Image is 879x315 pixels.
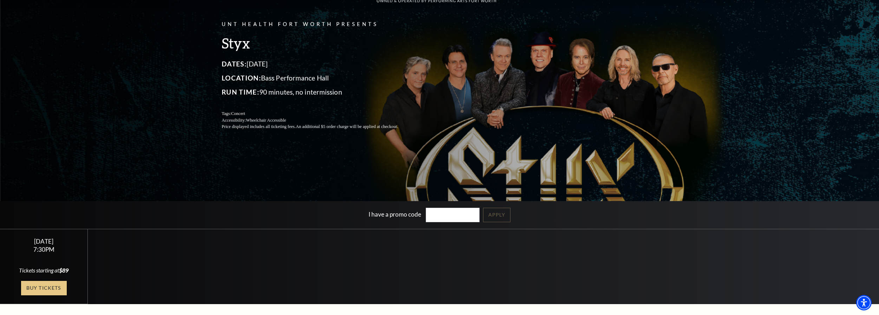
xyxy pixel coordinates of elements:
[222,58,415,70] p: [DATE]
[222,88,259,96] span: Run Time:
[222,86,415,98] p: 90 minutes, no intermission
[222,72,415,84] p: Bass Performance Hall
[222,117,415,124] p: Accessibility:
[231,111,245,116] span: Concert
[856,295,872,310] div: Accessibility Menu
[8,246,79,252] div: 7:30PM
[59,267,69,274] span: $89
[296,124,398,129] span: An additional $5 order charge will be applied at checkout.
[222,60,247,68] span: Dates:
[8,238,79,245] div: [DATE]
[222,123,415,130] p: Price displayed includes all ticketing fees.
[246,118,286,123] span: Wheelchair Accessible
[222,34,415,52] h3: Styx
[222,20,415,29] p: UNT Health Fort Worth Presents
[8,266,79,274] div: Tickets starting at
[222,74,261,82] span: Location:
[369,211,421,218] label: I have a promo code
[21,281,67,295] a: Buy Tickets
[222,110,415,117] p: Tags:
